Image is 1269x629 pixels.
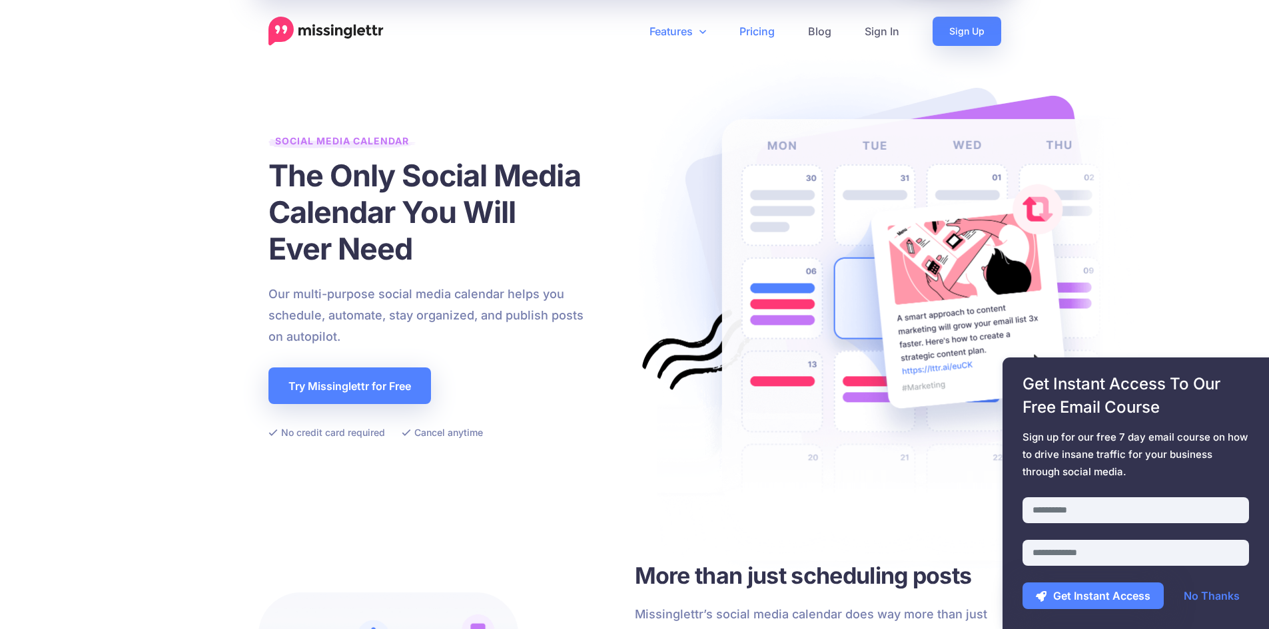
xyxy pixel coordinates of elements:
[402,424,483,441] li: Cancel anytime
[723,17,791,46] a: Pricing
[1170,582,1253,609] a: No Thanks
[633,17,723,46] a: Features
[848,17,916,46] a: Sign In
[1023,582,1164,609] button: Get Instant Access
[268,284,598,347] p: Our multi-purpose social media calendar helps you schedule, automate, stay organized, and publish...
[268,367,431,404] a: Try Missinglettr for Free
[268,17,384,46] a: Home
[268,157,598,267] h1: The Only Social Media Calendar You Will Ever Need
[268,424,385,441] li: No credit card required
[791,17,848,46] a: Blog
[1023,372,1249,419] span: Get Instant Access To Our Free Email Course
[635,560,1011,590] h3: More than just scheduling posts
[268,135,416,153] span: Social Media Calendar
[933,17,1001,46] a: Sign Up
[1023,429,1249,481] span: Sign up for our free 7 day email course on how to drive insane traffic for your business through ...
